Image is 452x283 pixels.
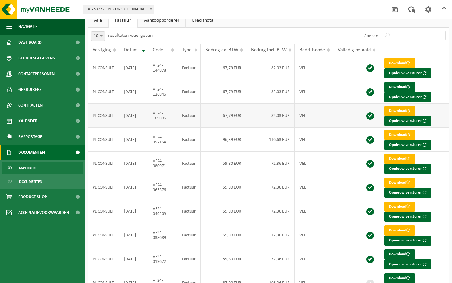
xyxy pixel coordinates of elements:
td: [DATE] [119,199,148,223]
a: Download [384,249,415,259]
span: 10-760272 - PL CONSULT - MARKE [83,5,154,14]
span: Bedrag ex. BTW [205,47,238,53]
span: Product Shop [18,189,47,205]
a: Download [384,130,415,140]
td: [DATE] [119,56,148,80]
td: PL CONSULT [88,128,119,152]
span: Contactpersonen [18,66,55,82]
td: VEL [295,223,333,247]
td: Factuur [177,247,201,271]
td: VF24-097154 [148,128,177,152]
td: Factuur [177,80,201,104]
td: [DATE] [119,175,148,199]
td: 59,80 EUR [201,152,246,175]
span: Facturen [19,162,36,174]
td: PL CONSULT [88,175,119,199]
span: Volledig betaald [338,47,371,53]
td: Factuur [177,175,201,199]
a: Creditnota [186,13,220,28]
span: Bedrijfscode [299,47,325,53]
td: 72,36 EUR [246,175,295,199]
td: 82,03 EUR [246,104,295,128]
span: Rapportage [18,129,42,145]
label: Zoeken: [364,33,379,38]
a: Download [384,58,415,68]
td: VF24-019672 [148,247,177,271]
td: 59,80 EUR [201,199,246,223]
td: VEL [295,247,333,271]
button: Opnieuw versturen [384,188,431,198]
td: VEL [295,56,333,80]
span: Contracten [18,97,43,113]
a: Factuur [109,13,137,28]
span: Vestiging [93,47,111,53]
td: PL CONSULT [88,56,119,80]
td: [DATE] [119,247,148,271]
td: VF24-065376 [148,175,177,199]
span: Gebruikers [18,82,42,97]
td: PL CONSULT [88,152,119,175]
button: Opnieuw versturen [384,92,431,102]
td: 67,79 EUR [201,80,246,104]
td: VEL [295,175,333,199]
td: VEL [295,199,333,223]
td: 116,63 EUR [246,128,295,152]
td: PL CONSULT [88,104,119,128]
button: Opnieuw versturen [384,68,431,78]
td: 82,03 EUR [246,56,295,80]
a: Download [384,178,415,188]
td: VEL [295,128,333,152]
td: Factuur [177,199,201,223]
td: VF24-033689 [148,223,177,247]
td: [DATE] [119,80,148,104]
span: Navigatie [18,19,38,35]
span: Acceptatievoorwaarden [18,205,69,220]
a: Download [384,154,415,164]
label: resultaten weergeven [108,33,153,38]
td: Factuur [177,223,201,247]
td: [DATE] [119,104,148,128]
td: 59,80 EUR [201,223,246,247]
td: VEL [295,152,333,175]
span: Type [182,47,191,53]
td: PL CONSULT [88,247,119,271]
span: Code [153,47,163,53]
a: Facturen [2,162,83,174]
td: [DATE] [119,128,148,152]
td: PL CONSULT [88,223,119,247]
td: PL CONSULT [88,80,119,104]
td: 72,36 EUR [246,152,295,175]
td: 59,80 EUR [201,175,246,199]
span: Bedrijfsgegevens [18,50,55,66]
span: 10 [91,32,105,41]
td: [DATE] [119,152,148,175]
td: VF24-126846 [148,80,177,104]
td: 72,36 EUR [246,247,295,271]
a: Documenten [2,175,83,187]
span: Datum [124,47,138,53]
td: 96,39 EUR [201,128,246,152]
a: Download [384,106,415,116]
td: VF24-109806 [148,104,177,128]
a: Aankoopborderel [138,13,185,28]
span: Documenten [18,145,45,160]
td: 67,79 EUR [201,56,246,80]
button: Opnieuw versturen [384,212,431,222]
td: Factuur [177,104,201,128]
td: 67,79 EUR [201,104,246,128]
button: Opnieuw versturen [384,236,431,246]
td: VF24-049209 [148,199,177,223]
a: Alle [88,13,108,28]
td: 72,36 EUR [246,199,295,223]
span: Kalender [18,113,38,129]
button: Opnieuw versturen [384,164,431,174]
span: Documenten [19,176,42,188]
span: 10 [91,31,105,41]
td: [DATE] [119,223,148,247]
td: 72,36 EUR [246,223,295,247]
td: Factuur [177,128,201,152]
button: Opnieuw versturen [384,140,431,150]
a: Download [384,82,415,92]
button: Opnieuw versturen [384,116,431,126]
